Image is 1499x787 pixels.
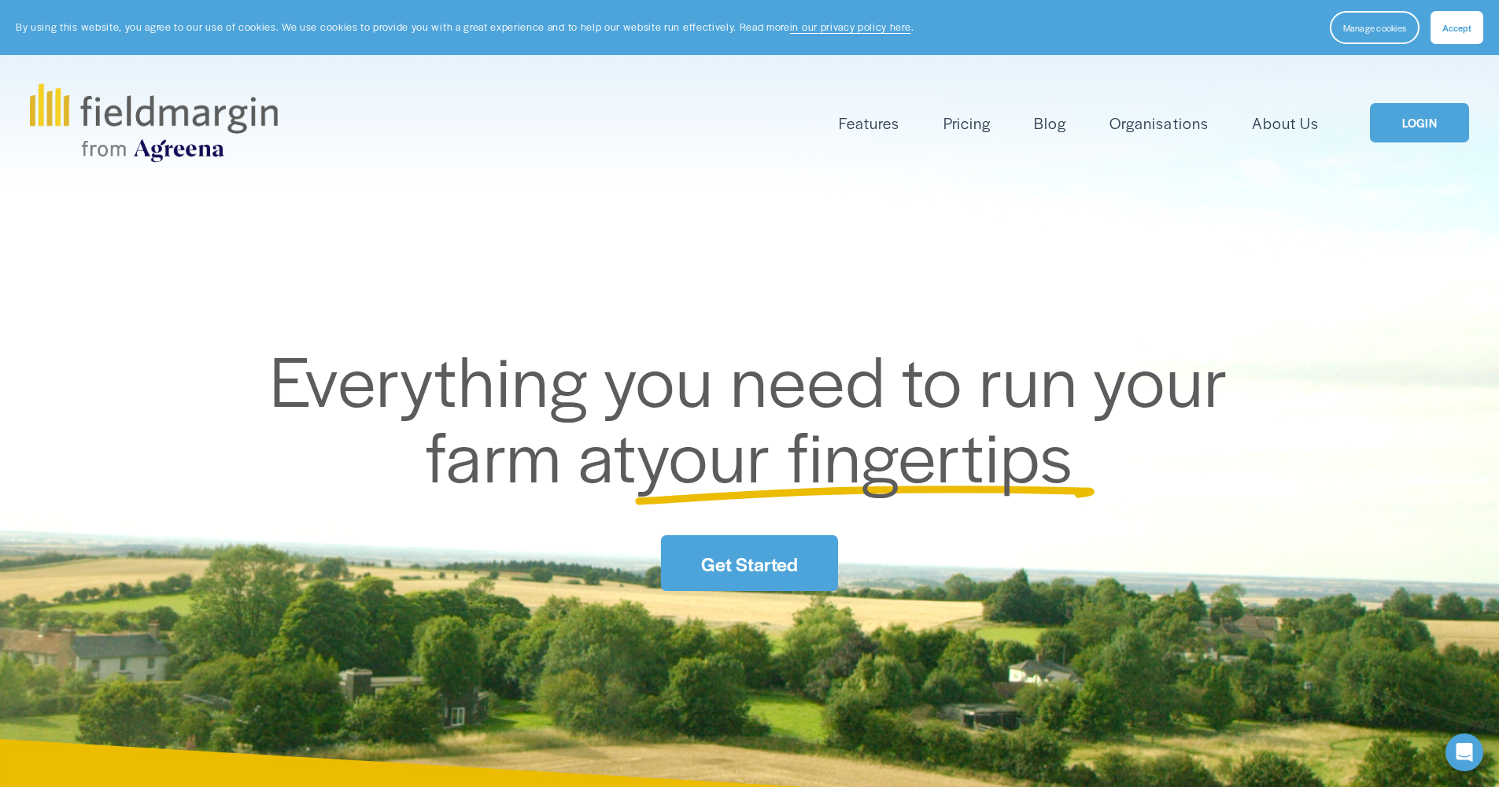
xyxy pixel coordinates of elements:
a: folder dropdown [839,110,899,136]
span: Accept [1442,21,1471,34]
a: Pricing [943,110,991,136]
p: By using this website, you agree to our use of cookies. We use cookies to provide you with a grea... [16,20,914,35]
a: About Us [1252,110,1319,136]
a: Organisations [1109,110,1208,136]
button: Manage cookies [1330,11,1420,44]
span: your fingertips [637,405,1073,503]
div: Open Intercom Messenger [1445,733,1483,771]
a: Blog [1034,110,1066,136]
span: Features [839,112,899,135]
span: Everything you need to run your farm at [270,329,1245,503]
button: Accept [1431,11,1483,44]
a: in our privacy policy here [790,20,911,34]
img: fieldmargin.com [30,83,277,162]
span: Manage cookies [1343,21,1406,34]
a: Get Started [661,535,837,591]
a: LOGIN [1370,103,1469,143]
